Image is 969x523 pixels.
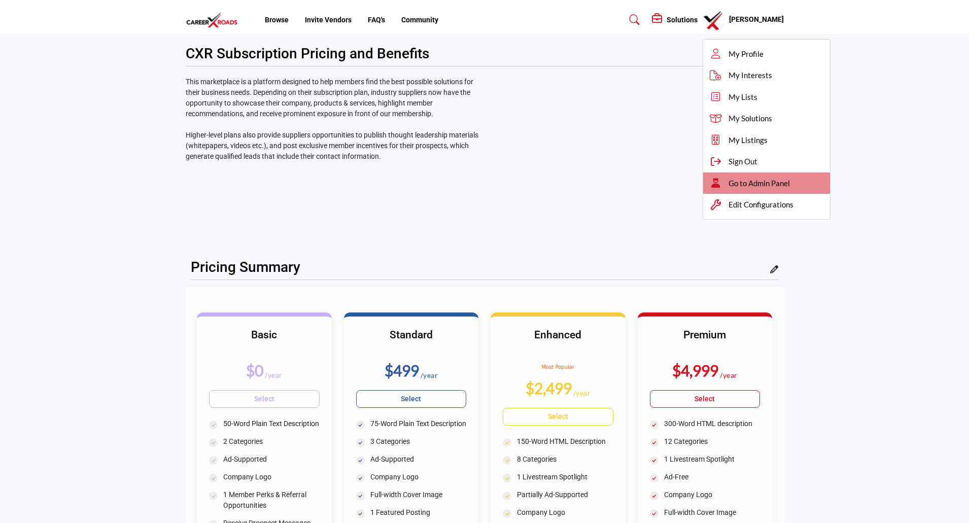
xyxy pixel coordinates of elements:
p: Partially Ad-Supported [517,490,613,500]
span: My Interests [729,69,772,81]
span: My Lists [729,91,757,103]
a: Select [209,390,320,408]
sub: /year [573,389,591,397]
h3: Standard [356,329,467,354]
h3: Enhanced [503,329,613,354]
img: Site Logo [186,12,244,28]
p: 1 Featured Posting [370,507,467,518]
span: Sign Out [729,156,757,167]
a: My Listings [703,129,830,151]
p: Company Logo [370,472,467,482]
sub: /year [265,371,283,379]
h3: Premium [650,329,760,354]
sub: /year [720,371,738,379]
button: Show hide supplier dropdown [703,9,725,31]
span: My Listings [729,134,768,146]
span: Go to Admin Panel [729,178,790,189]
p: Ad-Free [664,472,760,482]
p: 300-Word HTML description [664,419,760,429]
p: Ad-Supported [370,454,467,465]
p: 3 Categories [370,436,467,447]
span: Edit Configurations [729,199,793,211]
a: Invite Vendors [305,16,352,24]
p: Company Logo [517,507,613,518]
a: Search [619,12,646,28]
a: Community [401,16,438,24]
p: 8 Categories [517,454,613,465]
b: $4,999 [672,361,718,379]
span: Most Popular [541,364,574,370]
a: My Interests [703,64,830,86]
p: 50-Word Plain Text Description [223,419,320,429]
h2: Pricing Summary [191,259,300,276]
p: 1 Livestream Spotlight [664,454,760,465]
p: Company Logo [664,490,760,500]
p: 2 Categories [223,436,320,447]
a: Select [650,390,760,408]
sub: /year [421,371,438,379]
a: Browse [265,16,289,24]
p: Company Logo [223,472,320,482]
p: 150-Word HTML Description [517,436,613,447]
p: 1 Member Perks & Referral Opportunities [223,490,320,511]
p: Ad-Supported [223,454,320,465]
div: Solutions [652,14,698,26]
b: $2,499 [526,379,572,397]
a: Select [356,390,467,408]
a: FAQ's [368,16,385,24]
h2: CXR Subscription Pricing and Benefits [186,45,429,62]
a: My Profile [703,43,830,65]
h5: Solutions [667,15,698,24]
p: 75-Word Plain Text Description [370,419,467,429]
h5: [PERSON_NAME] [729,15,784,25]
a: My Lists [703,86,830,108]
span: My Solutions [729,113,772,124]
p: This marketplace is a platform designed to help members find the best possible solutions for thei... [186,77,479,162]
p: Full-width Cover Image [664,507,760,518]
p: 1 Livestream Spotlight [517,472,613,482]
p: Full-width Cover Image [370,490,467,500]
b: $499 [385,361,419,379]
a: My Solutions [703,108,830,129]
iframe: CXR Marketplace Pricing [490,77,784,242]
a: Select [503,408,613,426]
h3: Basic [209,329,320,354]
p: 12 Categories [664,436,760,447]
b: $0 [246,361,263,379]
span: My Profile [729,48,764,60]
